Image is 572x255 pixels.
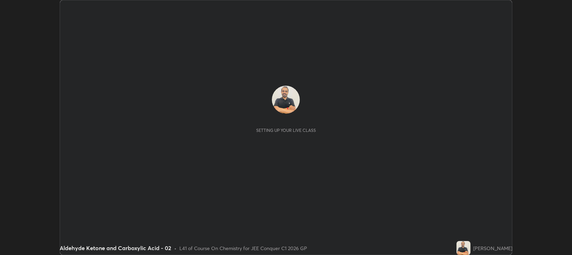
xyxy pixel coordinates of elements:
[473,245,512,252] div: [PERSON_NAME]
[179,245,307,252] div: L41 of Course On Chemistry for JEE Conquer C1 2026 GP
[256,128,316,133] div: Setting up your live class
[272,86,300,114] img: 9736e7a92cd840a59b1b4dd6496f0469.jpg
[456,241,470,255] img: 9736e7a92cd840a59b1b4dd6496f0469.jpg
[174,245,177,252] div: •
[60,244,171,252] div: Aldehyde Ketone and Carboxylic Acid - 02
